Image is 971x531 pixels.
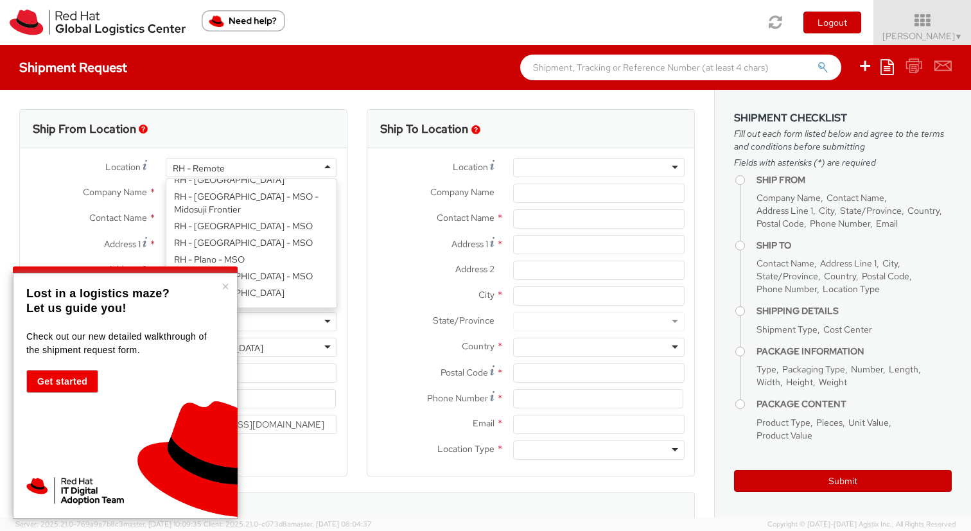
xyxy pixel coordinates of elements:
span: Server: 2025.21.0-769a9a7b8c3 [15,519,202,528]
div: RH - Remote [173,162,225,175]
button: Get started [26,370,98,393]
span: Packaging Type [782,363,845,375]
span: [PERSON_NAME] [882,30,963,42]
span: City [478,289,494,300]
span: Location Type [823,283,880,295]
span: Location Type [437,443,494,455]
h4: Package Content [757,399,952,409]
h4: Ship To [757,241,952,250]
span: City [819,205,834,216]
span: Address 2 [108,263,147,275]
span: Postal Code [757,218,804,229]
p: Check out our new detailed walkthrough of the shipment request form. [26,330,221,357]
strong: Lost in a logistics maze? [26,287,170,300]
span: Phone Number [810,218,870,229]
span: master, [DATE] 10:09:35 [123,519,202,528]
span: Contact Name [757,257,814,269]
span: Company Name [757,192,821,204]
input: Shipment, Tracking or Reference Number (at least 4 chars) [520,55,841,80]
span: Product Value [757,430,812,441]
span: Company Name [83,186,147,198]
h3: Ship From Location [33,123,136,135]
span: City [882,257,898,269]
span: Fill out each form listed below and agree to the terms and conditions before submitting [734,127,952,153]
div: RH - [GEOGRAPHIC_DATA] - MSO [166,268,337,284]
span: Copyright © [DATE]-[DATE] Agistix Inc., All Rights Reserved [767,519,956,530]
span: Address 2 [455,263,494,275]
span: State/Province [757,270,818,282]
span: State/Province [433,315,494,326]
span: Product Type [757,417,810,428]
span: Country [824,270,856,282]
span: Address 1 [451,238,488,250]
span: Location [453,161,488,173]
div: RH - [GEOGRAPHIC_DATA] [166,284,337,301]
div: RH - Pune [166,301,337,318]
span: Address 1 [104,238,141,250]
div: RH - [GEOGRAPHIC_DATA] - MSO [166,234,337,251]
span: ▼ [955,31,963,42]
h4: Ship From [757,175,952,185]
h3: Shipment Checklist [734,112,952,124]
span: Address Line 1 [820,257,877,269]
button: Logout [803,12,861,33]
div: RH - [GEOGRAPHIC_DATA] - MSO [166,218,337,234]
span: Country [462,340,494,352]
span: Phone Number [427,392,488,404]
span: Shipment Type [757,324,818,335]
span: Postal Code [441,367,488,378]
span: Client: 2025.21.0-c073d8a [204,519,372,528]
span: Pieces [816,417,843,428]
span: Company Name [430,186,494,198]
span: Contact Name [437,212,494,223]
span: Email [473,417,494,429]
span: Location [105,161,141,173]
span: Cost Center [823,324,872,335]
div: RH - [GEOGRAPHIC_DATA] - MSO - Midosuji Frontier [166,188,337,218]
button: Submit [734,470,952,492]
span: Weight [819,376,847,388]
img: rh-logistics-00dfa346123c4ec078e1.svg [10,10,186,35]
span: State/Province [840,205,902,216]
span: Length [889,363,918,375]
span: Unit Value [848,417,889,428]
span: Contact Name [827,192,884,204]
span: master, [DATE] 08:04:37 [291,519,372,528]
span: Number [851,363,883,375]
span: Width [757,376,780,388]
div: RH - Plano - MSO [166,251,337,268]
h4: Shipping Details [757,306,952,316]
span: Address Line 1 [757,205,813,216]
div: RH - [GEOGRAPHIC_DATA] [166,171,337,188]
button: Close [222,280,229,293]
strong: Let us guide you! [26,302,127,315]
span: Contact Name [89,212,147,223]
span: Phone Number [757,283,817,295]
h4: Shipment Request [19,60,127,74]
span: Fields with asterisks (*) are required [734,156,952,169]
span: Country [907,205,940,216]
button: Need help? [202,10,285,31]
h3: Ship To Location [380,123,468,135]
h4: Package Information [757,347,952,356]
span: Email [876,218,898,229]
span: Postal Code [862,270,909,282]
span: Type [757,363,776,375]
span: Height [786,376,813,388]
